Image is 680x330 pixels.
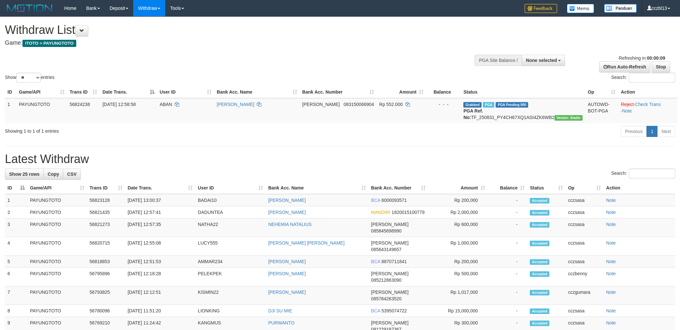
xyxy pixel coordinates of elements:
[371,228,401,233] span: Copy 085845698990 to clipboard
[125,256,195,268] td: [DATE] 12:51:53
[87,237,125,256] td: 56820715
[5,268,27,286] td: 6
[611,73,675,82] label: Search:
[157,86,214,98] th: User ID: activate to sort column ascending
[428,305,488,317] td: Rp 15,000,000
[371,308,380,313] span: BCA
[371,222,409,227] span: [PERSON_NAME]
[195,218,266,237] td: NATHA22
[9,172,39,177] span: Show 25 rows
[371,296,401,301] span: Copy 085764263520 to clipboard
[611,169,675,178] label: Search:
[300,86,377,98] th: Bank Acc. Number: activate to sort column ascending
[371,290,409,295] span: [PERSON_NAME]
[27,182,87,194] th: Game/API: activate to sort column ascending
[565,286,603,305] td: cczgumara
[606,308,616,313] a: Note
[125,194,195,206] td: [DATE] 13:00:37
[488,182,528,194] th: Balance: activate to sort column ascending
[565,256,603,268] td: cczsasa
[606,271,616,276] a: Note
[22,40,76,47] span: ITOTO > PAYUNGTOTO
[371,259,380,264] span: BCA
[16,86,67,98] th: Game/API: activate to sort column ascending
[565,206,603,218] td: cczsasa
[565,237,603,256] td: cczsasa
[565,194,603,206] td: cczsasa
[530,321,549,326] span: Accepted
[525,4,557,13] img: Feedback.jpg
[102,102,136,107] span: [DATE] 12:58:58
[652,61,670,72] a: Stop
[5,206,27,218] td: 2
[125,237,195,256] td: [DATE] 12:55:08
[5,286,27,305] td: 7
[488,206,528,218] td: -
[5,153,675,166] h1: Latest Withdraw
[629,169,675,178] input: Search:
[16,98,67,123] td: PAYUNGTOTO
[461,86,585,98] th: Status
[87,218,125,237] td: 56821273
[195,256,266,268] td: AMMAR234
[302,102,340,107] span: [PERSON_NAME]
[527,182,565,194] th: Status: activate to sort column ascending
[463,108,483,120] b: PGA Ref. No:
[125,206,195,218] td: [DATE] 12:57:41
[483,102,494,108] span: Marked by cczsasa
[622,108,632,113] a: Note
[488,218,528,237] td: -
[5,86,16,98] th: ID
[268,308,292,313] a: DJI SU MIE
[195,286,266,305] td: KISMIN22
[522,55,565,66] button: None selected
[599,61,650,72] a: Run Auto-Refresh
[606,290,616,295] a: Note
[195,194,266,206] td: BADAI10
[371,198,380,203] span: BCA
[371,240,409,246] span: [PERSON_NAME]
[565,182,603,194] th: Op: activate to sort column ascending
[268,259,306,264] a: [PERSON_NAME]
[585,86,618,98] th: Op: activate to sort column ascending
[87,206,125,218] td: 56821435
[268,222,311,227] a: NEHEMIA NATALIUS
[488,237,528,256] td: -
[428,194,488,206] td: Rp 200,000
[428,206,488,218] td: Rp 2,000,000
[426,86,461,98] th: Balance
[565,305,603,317] td: cczsasa
[27,237,87,256] td: PAYUNGTOTO
[647,55,665,61] strong: 00:00:09
[27,286,87,305] td: PAYUNGTOTO
[606,320,616,325] a: Note
[48,172,59,177] span: Copy
[87,182,125,194] th: Trans ID: activate to sort column ascending
[87,194,125,206] td: 56823128
[555,115,583,121] span: Vendor URL: https://payment4.1velocity.biz
[606,222,616,227] a: Note
[496,102,528,108] span: PGA Pending
[621,102,634,107] a: Reject
[377,86,426,98] th: Amount: activate to sort column ascending
[195,206,266,218] td: DADUNTEA
[5,23,447,37] h1: Withdraw List
[606,210,616,215] a: Note
[530,290,549,295] span: Accepted
[5,194,27,206] td: 1
[371,277,401,283] span: Copy 085212863090 to clipboard
[268,210,306,215] a: [PERSON_NAME]
[475,55,522,66] div: PGA Site Balance /
[125,305,195,317] td: [DATE] 11:51:20
[428,256,488,268] td: Rp 200,000
[27,218,87,237] td: PAYUNGTOTO
[526,58,557,63] span: None selected
[428,286,488,305] td: Rp 1,017,000
[488,268,528,286] td: -
[5,256,27,268] td: 5
[5,125,279,134] div: Showing 1 to 1 of 1 entries
[461,98,585,123] td: TF_250831_PY4CH67XQ1ASI4ZK6WB2
[429,101,458,108] div: - - -
[268,240,344,246] a: [PERSON_NAME] [PERSON_NAME]
[657,126,675,137] a: Next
